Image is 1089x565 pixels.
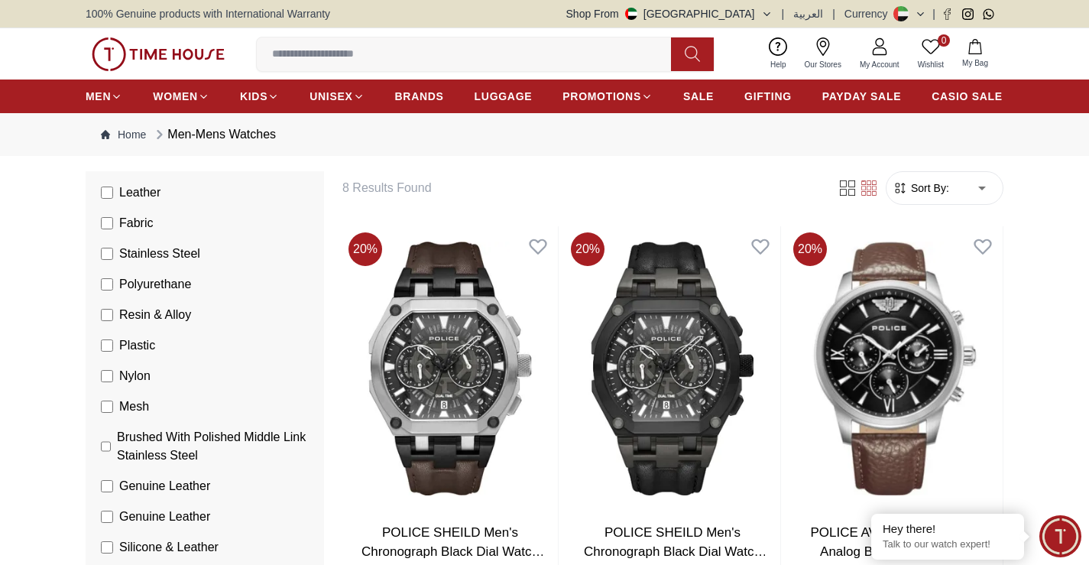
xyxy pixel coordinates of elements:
input: Plastic [101,339,113,352]
a: Instagram [962,8,974,20]
a: Whatsapp [983,8,994,20]
span: GIFTING [744,89,792,104]
img: POLICE SHEILD Men's Chronograph Black Dial Watch - PEWGF0054403 [342,226,558,511]
span: UNISEX [310,89,352,104]
span: 20 % [793,232,827,266]
span: 20 % [348,232,382,266]
img: United Arab Emirates [625,8,637,20]
span: Wishlist [912,59,950,70]
button: Sort By: [893,180,949,196]
span: My Account [854,59,906,70]
span: Silicone & Leather [119,538,219,557]
img: ... [92,37,225,71]
span: Polyurethane [119,275,191,294]
span: Stainless Steel [119,245,200,263]
input: Resin & Alloy [101,309,113,321]
span: | [782,6,785,21]
input: Nylon [101,370,113,382]
input: Stainless Steel [101,248,113,260]
input: Genuine Leather [101,480,113,492]
span: Mesh [119,398,149,416]
a: LUGGAGE [475,83,533,110]
input: Mesh [101,401,113,413]
a: KIDS [240,83,279,110]
span: Nylon [119,367,151,385]
span: Fabric [119,214,153,232]
span: Plastic [119,336,155,355]
input: Silicone & Leather [101,541,113,554]
span: Sort By: [908,180,949,196]
a: BRANDS [395,83,444,110]
span: 100% Genuine products with International Warranty [86,6,330,21]
span: | [832,6,835,21]
a: Our Stores [796,34,851,73]
input: Fabric [101,217,113,229]
p: Talk to our watch expert! [883,538,1013,551]
a: UNISEX [310,83,364,110]
span: LUGGAGE [475,89,533,104]
span: PAYDAY SALE [822,89,901,104]
span: Genuine Leather [119,477,210,495]
div: Chat Widget [1039,515,1081,557]
span: My Bag [956,57,994,69]
span: Genuine Leather [119,508,210,526]
a: WOMEN [153,83,209,110]
a: Facebook [942,8,953,20]
button: العربية [793,6,823,21]
button: My Bag [953,36,997,72]
a: PROMOTIONS [562,83,653,110]
span: SALE [683,89,714,104]
span: 20 % [571,232,604,266]
input: Brushed With Polished Middle Link Stainless Steel [101,440,111,453]
span: BRANDS [395,89,444,104]
input: Polyurethane [101,278,113,291]
div: Hey there! [883,521,1013,537]
a: Home [101,127,146,142]
span: Help [764,59,792,70]
input: Genuine Leather [101,511,113,523]
div: Currency [844,6,894,21]
a: Help [761,34,796,73]
a: GIFTING [744,83,792,110]
span: 0 [938,34,950,47]
img: POLICE SHEILD Men's Chronograph Black Dial Watch - PEWGF0054401 [565,226,780,511]
span: Brushed With Polished Middle Link Stainless Steel [117,428,315,465]
a: CASIO SALE [932,83,1003,110]
a: 0Wishlist [909,34,953,73]
span: | [932,6,935,21]
span: Resin & Alloy [119,306,191,324]
span: Leather [119,183,160,202]
span: Our Stores [799,59,848,70]
h6: 8 Results Found [342,179,818,197]
input: Leather [101,187,113,199]
nav: Breadcrumb [86,113,1003,156]
button: Shop From[GEOGRAPHIC_DATA] [566,6,773,21]
div: Men-Mens Watches [152,125,276,144]
span: PROMOTIONS [562,89,641,104]
a: PAYDAY SALE [822,83,901,110]
a: MEN [86,83,122,110]
span: WOMEN [153,89,198,104]
span: CASIO SALE [932,89,1003,104]
span: KIDS [240,89,267,104]
img: POLICE AVONDALE II Men's Analog Black Dial Watch - PEWGF0040402 [787,226,1003,511]
a: SALE [683,83,714,110]
span: MEN [86,89,111,104]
